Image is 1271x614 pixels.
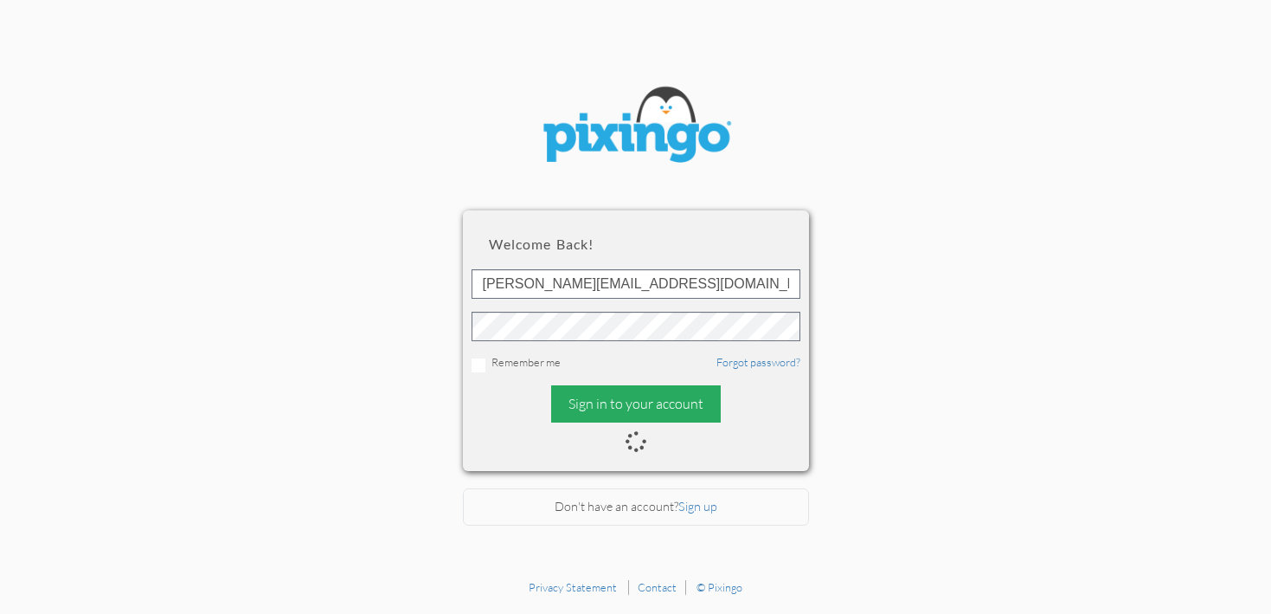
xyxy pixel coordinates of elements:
a: Contact [638,580,677,594]
div: Sign in to your account [551,385,721,423]
a: © Pixingo [696,580,742,594]
div: Don't have an account? [463,488,809,526]
a: Privacy Statement [529,580,617,594]
div: Remember me [472,354,800,372]
input: ID or Email [472,269,800,299]
a: Sign up [678,499,717,514]
a: Forgot password? [716,355,800,369]
img: pixingo logo [532,78,740,176]
h2: Welcome back! [489,236,783,252]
